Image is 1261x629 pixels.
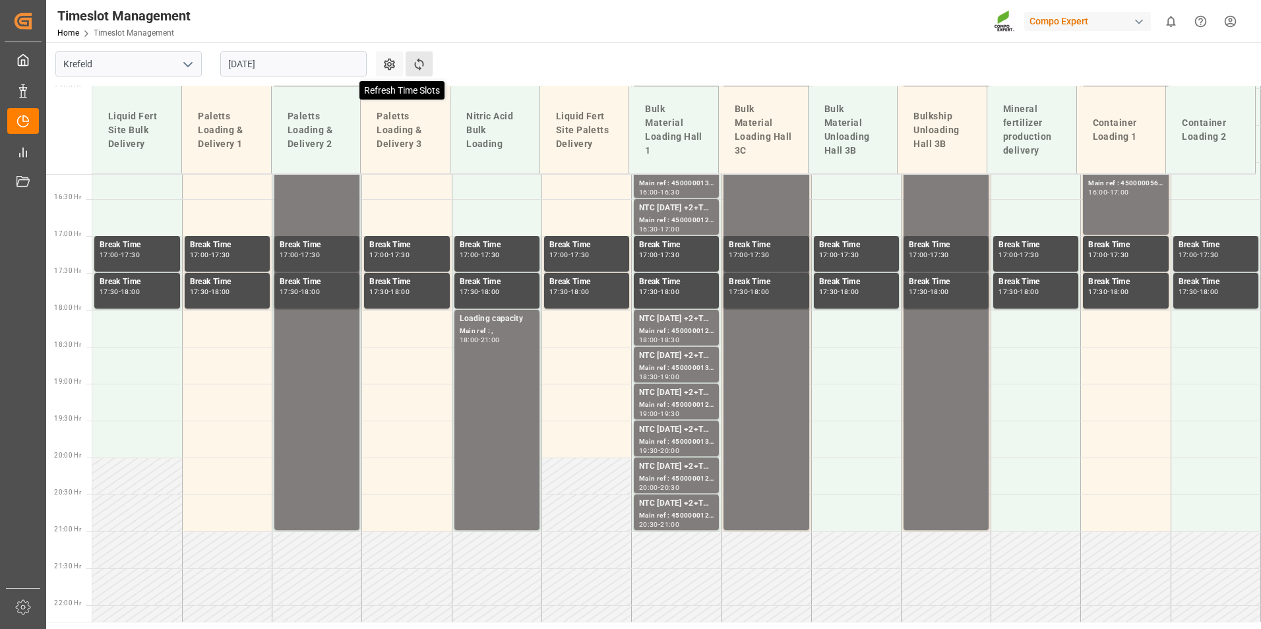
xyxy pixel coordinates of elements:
div: 18:00 [639,337,658,343]
div: 17:00 [999,252,1018,258]
div: 17:00 [280,252,299,258]
span: 19:00 Hr [54,378,81,385]
div: Break Time [549,276,624,289]
div: - [299,289,301,295]
div: - [748,289,750,295]
div: 18:00 [301,289,320,295]
div: - [388,289,390,295]
div: 17:30 [750,252,769,258]
div: 17:00 [1110,189,1129,195]
div: 17:30 [1200,252,1219,258]
button: show 0 new notifications [1156,7,1186,36]
div: Bulk Material Loading Hall 1 [640,97,708,163]
div: 17:00 [909,252,928,258]
div: - [1018,252,1020,258]
div: 17:30 [211,252,230,258]
div: Mineral fertilizer production delivery [998,97,1066,163]
div: 17:00 [729,252,748,258]
div: Liquid Fert Site Paletts Delivery [551,104,619,156]
span: 18:30 Hr [54,341,81,348]
div: Break Time [639,276,714,289]
button: open menu [177,54,197,75]
div: - [478,337,480,343]
div: - [658,337,660,343]
div: - [209,252,211,258]
span: 19:30 Hr [54,415,81,422]
div: 17:30 [1020,252,1039,258]
div: 18:00 [750,289,769,295]
div: Timeslot Management [57,6,191,26]
div: Main ref : 4500000130, 2000000058; [639,178,714,189]
div: NTC [DATE] +2+TE BULK; [639,202,714,215]
div: 19:00 [639,411,658,417]
div: Main ref : 4500000126, 2000000058; [639,326,714,337]
span: 18:00 Hr [54,304,81,311]
div: - [1107,189,1109,195]
div: Main ref : 4500000566, 2000000305; [1088,178,1163,189]
div: 19:30 [660,411,679,417]
div: 20:30 [660,485,679,491]
div: 17:30 [819,289,838,295]
div: - [928,289,930,295]
div: 16:00 [1088,189,1107,195]
div: Main ref : 4500000122, 2000000058; [639,215,714,226]
div: - [1107,252,1109,258]
input: Type to search/select [55,51,202,76]
div: Paletts Loading & Delivery 1 [193,104,261,156]
span: 17:00 Hr [54,230,81,237]
div: - [1107,289,1109,295]
div: 21:00 [660,522,679,527]
div: NTC [DATE] +2+TE BULK; [639,423,714,436]
div: Break Time [100,276,175,289]
div: 17:30 [999,289,1018,295]
div: - [478,252,480,258]
div: 17:30 [930,252,949,258]
div: Break Time [729,276,803,289]
div: 17:00 [369,252,388,258]
div: 17:30 [481,252,500,258]
div: - [209,289,211,295]
div: Break Time [1179,239,1253,252]
div: 17:30 [639,289,658,295]
div: 18:00 [840,289,859,295]
div: - [388,252,390,258]
div: - [658,289,660,295]
button: Compo Expert [1024,9,1156,34]
div: Bulk Material Loading Hall 3C [729,97,797,163]
div: 18:00 [460,337,479,343]
div: 16:00 [639,189,658,195]
div: 17:30 [190,289,209,295]
div: 16:30 [639,226,658,232]
div: Break Time [1179,276,1253,289]
span: 20:30 Hr [54,489,81,496]
div: Break Time [190,239,264,252]
div: Break Time [909,239,983,252]
div: Break Time [280,239,354,252]
div: 18:00 [570,289,590,295]
div: Main ref : , [460,326,534,337]
div: Break Time [549,239,624,252]
div: 17:30 [1088,289,1107,295]
div: Main ref : 4500000125, 2000000058; [639,400,714,411]
div: Compo Expert [1024,12,1151,31]
input: DD.MM.YYYY [220,51,367,76]
div: NTC [DATE] +2+TE BULK; [639,386,714,400]
div: NTC [DATE] +2+TE BULK; [639,460,714,473]
div: 17:30 [301,252,320,258]
div: 18:00 [1200,289,1219,295]
div: Main ref : 4500000121, 2000000058; [639,510,714,522]
div: 18:00 [121,289,140,295]
div: 20:30 [639,522,658,527]
div: 16:30 [660,189,679,195]
div: 20:00 [639,485,658,491]
div: 17:30 [280,289,299,295]
div: NTC [DATE] +2+TE BULK; [639,497,714,510]
div: 17:30 [549,289,569,295]
span: 21:30 Hr [54,562,81,570]
div: NTC [DATE] +2+TE BULK; [639,313,714,326]
div: Break Time [639,239,714,252]
div: 17:30 [660,252,679,258]
div: 17:30 [390,252,410,258]
div: - [299,252,301,258]
div: 17:30 [840,252,859,258]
